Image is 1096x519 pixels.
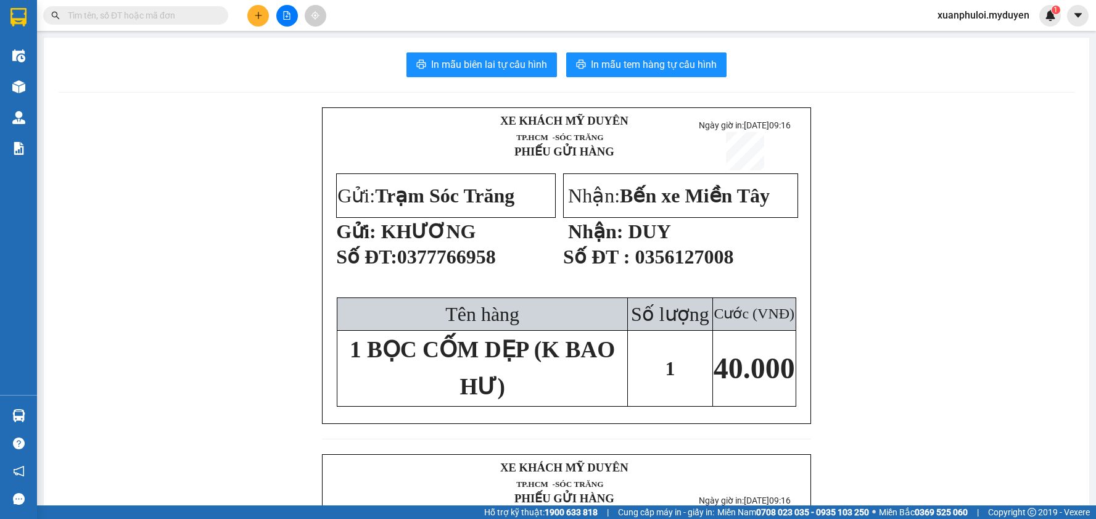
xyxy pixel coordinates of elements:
span: Miền Nam [717,505,869,519]
strong: XE KHÁCH MỸ DUYÊN [500,114,628,127]
span: Cước (VNĐ) [714,305,794,322]
span: Bến xe Miền Tây [620,185,770,207]
span: Hỗ trợ kỹ thuật: [484,505,598,519]
span: message [13,493,25,505]
span: [DATE] [744,496,791,505]
span: 0377766958 [397,246,496,268]
span: Số ĐT: [336,246,397,268]
span: | [977,505,979,519]
img: warehouse-icon [12,111,25,124]
span: TP.HCM -SÓC TRĂNG [516,133,603,142]
strong: 1900 633 818 [545,507,598,517]
p: Ngày giờ in: [690,120,799,130]
img: logo-vxr [10,8,27,27]
p: Ngày giờ in: [690,496,799,505]
strong: XE KHÁCH MỸ DUYÊN [500,461,628,474]
span: | [607,505,609,519]
span: file-add [282,11,291,20]
span: Gửi: [337,185,514,207]
input: Tìm tên, số ĐT hoặc mã đơn [68,9,213,22]
span: 0356127008 [635,246,733,268]
img: warehouse-icon [12,409,25,422]
strong: Gửi: [336,220,376,243]
img: warehouse-icon [12,49,25,62]
strong: 0369 525 060 [915,507,968,517]
button: printerIn mẫu biên lai tự cấu hình [406,52,557,77]
span: TP.HCM -SÓC TRĂNG [516,480,603,489]
button: file-add [276,5,298,27]
strong: Nhận: [568,220,623,243]
span: question-circle [13,438,25,449]
span: caret-down [1073,10,1084,21]
span: 09:16 [769,496,791,505]
span: Miền Bắc [879,505,968,519]
strong: Số ĐT : [563,246,630,268]
span: search [51,11,60,20]
button: plus [247,5,269,27]
span: plus [254,11,263,20]
img: solution-icon [12,142,25,155]
span: notification [13,465,25,477]
span: [DATE] [744,120,791,130]
span: printer [576,59,586,71]
span: xuanphuloi.myduyen [928,7,1039,23]
button: caret-down [1067,5,1089,27]
button: aim [305,5,326,27]
span: Cung cấp máy in - giấy in: [618,505,714,519]
span: printer [416,59,426,71]
strong: PHIẾU GỬI HÀNG [514,145,614,158]
span: 40.000 [714,352,795,384]
span: 1 [665,357,675,380]
span: DUY [628,220,670,243]
sup: 1 [1052,6,1060,14]
span: ⚪️ [872,510,876,515]
img: icon-new-feature [1045,10,1056,21]
span: In mẫu tem hàng tự cấu hình [591,57,717,72]
span: Tên hàng [445,303,519,325]
span: aim [311,11,319,20]
button: printerIn mẫu tem hàng tự cấu hình [566,52,727,77]
span: Trạm Sóc Trăng [375,185,514,207]
span: 09:16 [769,120,791,130]
span: 1 BỌC CỐM DẸP (K BAO HƯ) [350,337,615,399]
span: KHƯƠNG [381,220,476,243]
strong: 0708 023 035 - 0935 103 250 [756,507,869,517]
strong: PHIẾU GỬI HÀNG [514,492,614,505]
span: In mẫu biên lai tự cấu hình [431,57,547,72]
span: Nhận: [568,185,770,207]
img: warehouse-icon [12,80,25,93]
span: copyright [1028,508,1036,517]
span: Số lượng [631,303,709,325]
span: 1 [1053,6,1058,14]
